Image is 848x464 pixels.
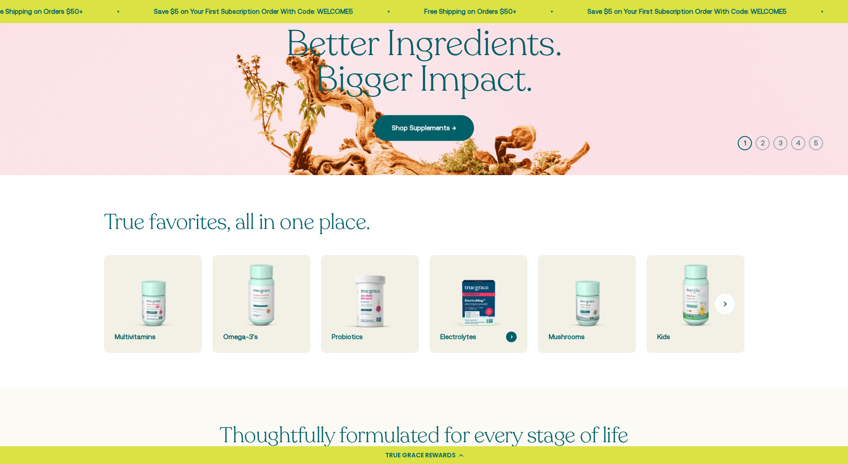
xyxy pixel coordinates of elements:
[321,255,419,353] a: Probiotics
[374,115,474,141] a: Shop Supplements →
[377,8,469,15] a: Free Shipping on Orders $50+
[104,255,202,353] a: Multivitamins
[538,255,636,353] a: Mushrooms
[430,255,527,353] a: Electrolytes
[773,136,788,150] button: 3
[791,136,805,150] button: 4
[332,332,408,342] div: Probiotics
[220,421,628,450] span: Thoughtfully formulated for every stage of life
[286,20,562,104] split-lines: Better Ingredients. Bigger Impact.
[385,451,456,460] div: TRUE GRACE REWARDS
[647,255,744,353] a: Kids
[738,136,752,150] button: 1
[549,332,625,342] div: Mushrooms
[106,6,305,17] p: Save $5 on Your First Subscription Order With Code: WELCOME5
[213,255,310,353] a: Omega-3's
[657,332,734,342] div: Kids
[115,332,191,342] div: Multivitamins
[104,208,370,236] split-lines: True favorites, all in one place.
[440,332,517,342] div: Electrolytes
[223,332,300,342] div: Omega-3's
[756,136,770,150] button: 2
[540,6,739,17] p: Save $5 on Your First Subscription Order With Code: WELCOME5
[809,136,823,150] button: 5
